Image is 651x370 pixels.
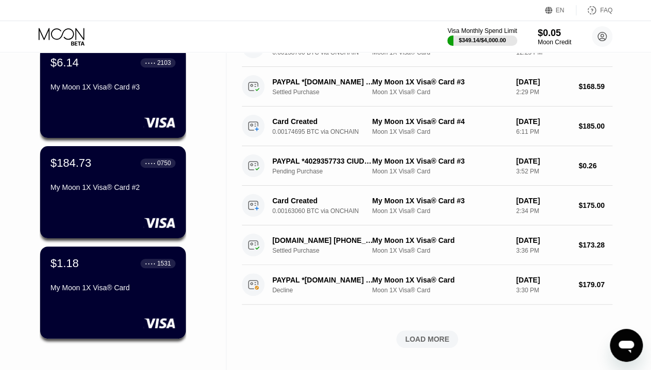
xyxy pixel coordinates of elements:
[50,156,92,170] div: $184.73
[40,246,186,339] div: $1.18● ● ● ●1531My Moon 1X Visa® Card
[40,146,186,238] div: $184.73● ● ● ●0750My Moon 1X Visa® Card #2
[516,89,570,96] div: 2:29 PM
[157,160,171,167] div: 0750
[145,262,155,265] div: ● ● ● ●
[372,207,508,215] div: Moon 1X Visa® Card
[50,183,175,191] div: My Moon 1X Visa® Card #2
[372,197,508,205] div: My Moon 1X Visa® Card #3
[516,157,570,165] div: [DATE]
[272,236,375,244] div: [DOMAIN_NAME] [PHONE_NUMBER] US
[556,7,565,14] div: EN
[40,46,186,138] div: $6.14● ● ● ●2103My Moon 1X Visa® Card #3
[516,168,570,175] div: 3:52 PM
[50,257,79,270] div: $1.18
[372,157,508,165] div: My Moon 1X Visa® Card #3
[516,287,570,294] div: 3:30 PM
[272,168,382,175] div: Pending Purchase
[578,162,612,170] div: $0.26
[272,197,375,205] div: Card Created
[447,27,517,46] div: Visa Monthly Spend Limit$349.14/$4,000.00
[50,83,175,91] div: My Moon 1X Visa® Card #3
[372,276,508,284] div: My Moon 1X Visa® Card
[447,27,517,34] div: Visa Monthly Spend Limit
[545,5,576,15] div: EN
[372,89,508,96] div: Moon 1X Visa® Card
[459,37,506,43] div: $349.14 / $4,000.00
[372,128,508,135] div: Moon 1X Visa® Card
[578,201,612,209] div: $175.00
[516,128,570,135] div: 6:11 PM
[600,7,612,14] div: FAQ
[50,56,79,69] div: $6.14
[272,287,382,294] div: Decline
[372,78,508,86] div: My Moon 1X Visa® Card #3
[538,28,571,39] div: $0.05
[242,107,612,146] div: Card Created0.00174695 BTC via ONCHAINMy Moon 1X Visa® Card #4Moon 1X Visa® Card[DATE]6:11 PM$185.00
[578,241,612,249] div: $173.28
[516,276,570,284] div: [DATE]
[272,78,375,86] div: PAYPAL *[DOMAIN_NAME] 8009262824 US
[372,168,508,175] div: Moon 1X Visa® Card
[578,122,612,130] div: $185.00
[576,5,612,15] div: FAQ
[272,128,382,135] div: 0.00174695 BTC via ONCHAIN
[157,59,171,66] div: 2103
[516,247,570,254] div: 3:36 PM
[372,287,508,294] div: Moon 1X Visa® Card
[578,82,612,91] div: $168.59
[242,146,612,186] div: PAYPAL *4029357733 CIUDAD DE MEXMXPending PurchaseMy Moon 1X Visa® Card #3Moon 1X Visa® Card[DATE...
[516,78,570,86] div: [DATE]
[538,28,571,46] div: $0.05Moon Credit
[272,117,375,126] div: Card Created
[578,280,612,289] div: $179.07
[272,247,382,254] div: Settled Purchase
[145,61,155,64] div: ● ● ● ●
[272,157,375,165] div: PAYPAL *4029357733 CIUDAD DE MEXMX
[242,330,612,348] div: LOAD MORE
[610,329,643,362] iframe: Button to launch messaging window
[516,117,570,126] div: [DATE]
[516,207,570,215] div: 2:34 PM
[145,162,155,165] div: ● ● ● ●
[516,236,570,244] div: [DATE]
[272,207,382,215] div: 0.00163060 BTC via ONCHAIN
[272,89,382,96] div: Settled Purchase
[272,276,375,284] div: PAYPAL *[DOMAIN_NAME] 8009262824 US
[50,284,175,292] div: My Moon 1X Visa® Card
[157,260,171,267] div: 1531
[538,39,571,46] div: Moon Credit
[242,265,612,305] div: PAYPAL *[DOMAIN_NAME] 8009262824 USDeclineMy Moon 1X Visa® CardMoon 1X Visa® Card[DATE]3:30 PM$17...
[242,225,612,265] div: [DOMAIN_NAME] [PHONE_NUMBER] USSettled PurchaseMy Moon 1X Visa® CardMoon 1X Visa® Card[DATE]3:36 ...
[372,117,508,126] div: My Moon 1X Visa® Card #4
[372,236,508,244] div: My Moon 1X Visa® Card
[372,247,508,254] div: Moon 1X Visa® Card
[516,197,570,205] div: [DATE]
[405,334,449,344] div: LOAD MORE
[242,67,612,107] div: PAYPAL *[DOMAIN_NAME] 8009262824 USSettled PurchaseMy Moon 1X Visa® Card #3Moon 1X Visa® Card[DAT...
[242,186,612,225] div: Card Created0.00163060 BTC via ONCHAINMy Moon 1X Visa® Card #3Moon 1X Visa® Card[DATE]2:34 PM$175.00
